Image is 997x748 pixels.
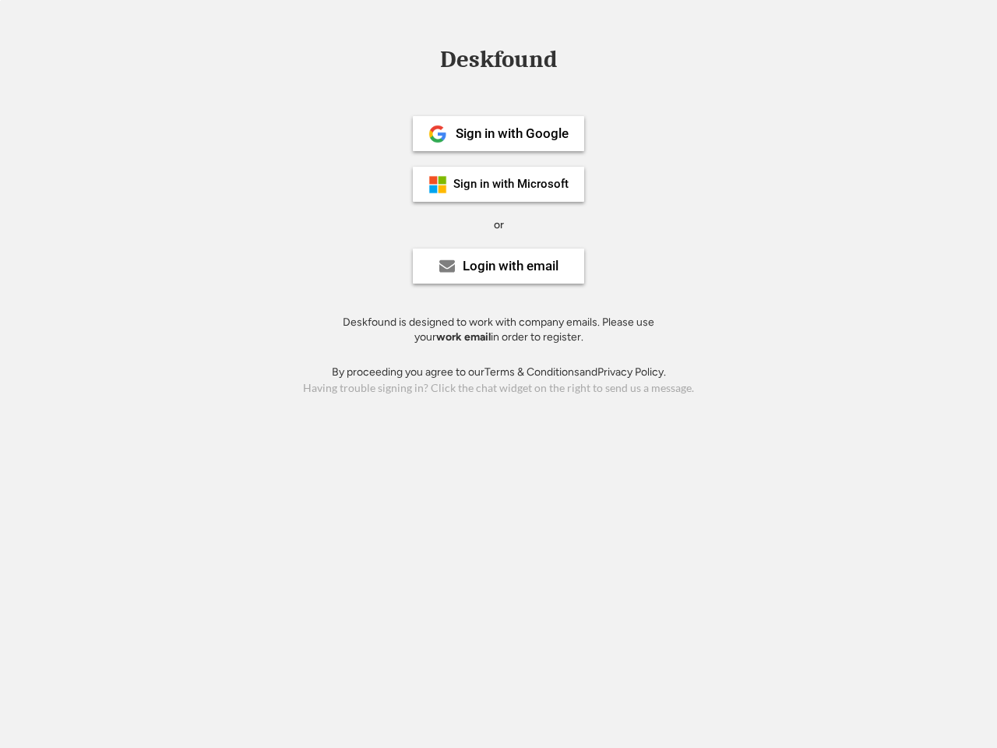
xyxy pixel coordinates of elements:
img: 1024px-Google__G__Logo.svg.png [428,125,447,143]
div: Deskfound is designed to work with company emails. Please use your in order to register. [323,315,674,345]
a: Terms & Conditions [484,365,580,379]
strong: work email [436,330,491,344]
div: Login with email [463,259,558,273]
a: Privacy Policy. [597,365,666,379]
div: Deskfound [432,48,565,72]
img: ms-symbollockup_mssymbol_19.png [428,175,447,194]
div: Sign in with Google [456,127,569,140]
div: By proceeding you agree to our and [332,365,666,380]
div: or [494,217,504,233]
div: Sign in with Microsoft [453,178,569,190]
